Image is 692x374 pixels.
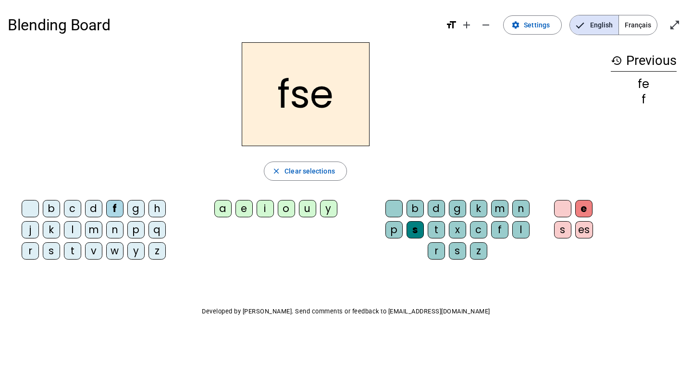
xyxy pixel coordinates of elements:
[148,200,166,217] div: h
[127,242,145,260] div: y
[491,200,508,217] div: m
[257,200,274,217] div: i
[611,78,677,90] div: fe
[445,19,457,31] mat-icon: format_size
[611,50,677,72] h3: Previous
[64,221,81,238] div: l
[570,15,618,35] span: English
[148,242,166,260] div: z
[449,221,466,238] div: x
[428,221,445,238] div: t
[106,200,124,217] div: f
[569,15,657,35] mat-button-toggle-group: Language selection
[278,200,295,217] div: o
[106,221,124,238] div: n
[64,242,81,260] div: t
[512,221,530,238] div: l
[148,221,166,238] div: q
[491,221,508,238] div: f
[470,221,487,238] div: c
[457,15,476,35] button: Increase font size
[428,200,445,217] div: d
[449,242,466,260] div: s
[407,200,424,217] div: b
[85,221,102,238] div: m
[524,19,550,31] span: Settings
[272,167,281,175] mat-icon: close
[320,200,337,217] div: y
[619,15,657,35] span: Français
[242,42,370,146] h2: fse
[106,242,124,260] div: w
[503,15,562,35] button: Settings
[665,15,684,35] button: Enter full screen
[575,200,593,217] div: e
[85,200,102,217] div: d
[22,242,39,260] div: r
[407,221,424,238] div: s
[480,19,492,31] mat-icon: remove
[22,221,39,238] div: j
[669,19,680,31] mat-icon: open_in_full
[299,200,316,217] div: u
[284,165,335,177] span: Clear selections
[43,242,60,260] div: s
[385,221,403,238] div: p
[461,19,472,31] mat-icon: add
[264,162,347,181] button: Clear selections
[43,221,60,238] div: k
[64,200,81,217] div: c
[8,10,438,40] h1: Blending Board
[611,94,677,105] div: f
[449,200,466,217] div: g
[85,242,102,260] div: v
[611,55,622,66] mat-icon: history
[43,200,60,217] div: b
[428,242,445,260] div: r
[470,242,487,260] div: z
[214,200,232,217] div: a
[511,21,520,29] mat-icon: settings
[127,200,145,217] div: g
[575,221,593,238] div: es
[127,221,145,238] div: p
[8,306,684,317] p: Developed by [PERSON_NAME]. Send comments or feedback to [EMAIL_ADDRESS][DOMAIN_NAME]
[235,200,253,217] div: e
[470,200,487,217] div: k
[554,221,571,238] div: s
[512,200,530,217] div: n
[476,15,495,35] button: Decrease font size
